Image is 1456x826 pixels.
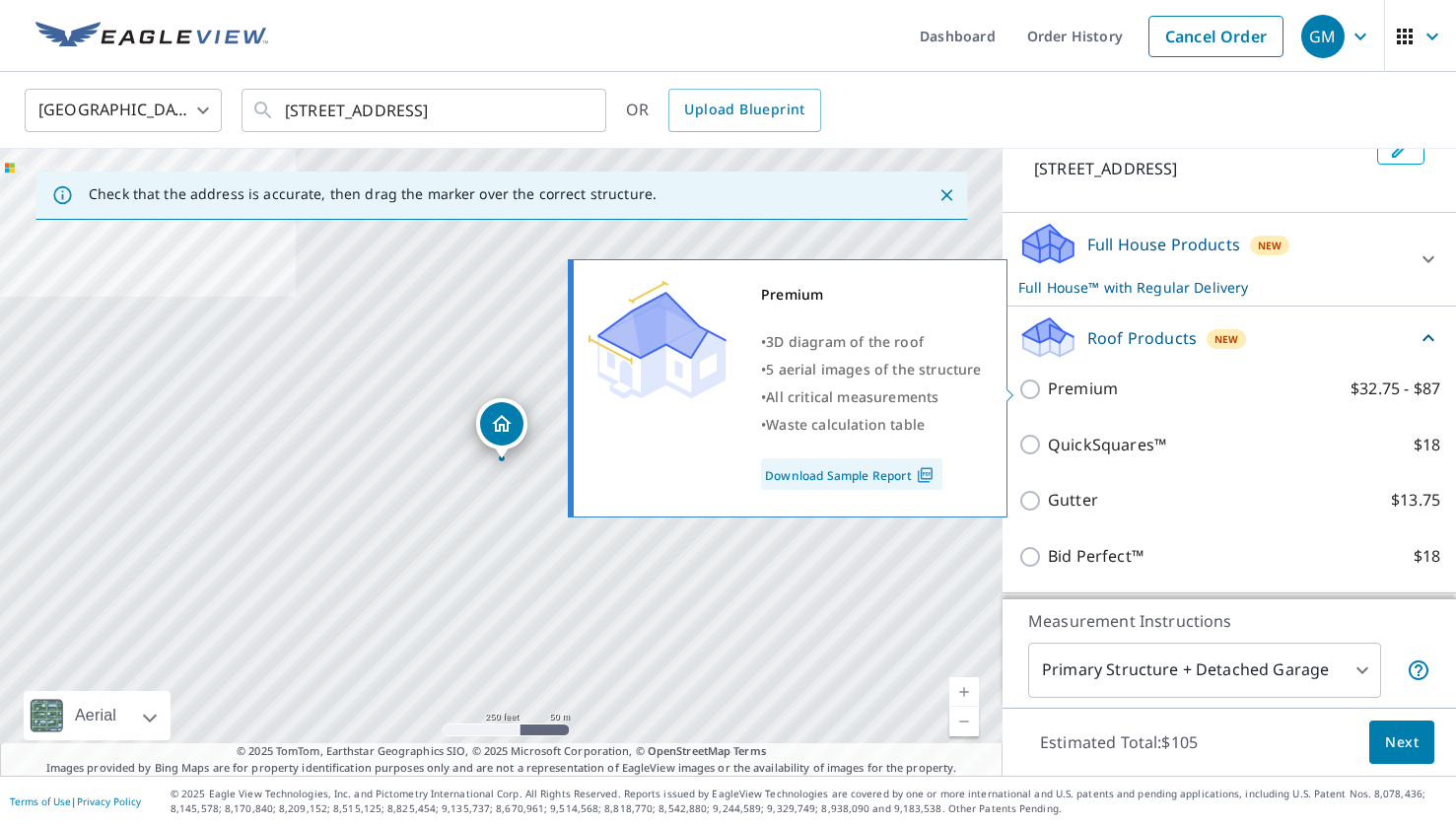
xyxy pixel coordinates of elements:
div: Full House ProductsNewFull House™ with Regular Delivery [1018,221,1440,298]
div: Roof ProductsNew [1018,314,1440,361]
img: EV Logo [35,22,268,51]
div: Aerial [69,691,122,740]
button: Next [1369,721,1434,765]
p: Gutter [1048,488,1098,513]
div: • [761,328,982,356]
a: Upload Blueprint [668,89,820,132]
button: Close [934,182,959,208]
span: All critical measurements [766,387,938,406]
p: Check that the address is accurate, then drag the marker over the correct structure. [89,185,657,203]
a: Current Level 17, Zoom In [949,677,979,707]
button: Edit building 1 [1377,133,1424,165]
p: Premium [1048,377,1118,401]
img: Premium [589,281,727,399]
p: © 2025 Eagle View Technologies, Inc. and Pictometry International Corp. All Rights Reserved. Repo... [171,787,1446,816]
div: • [761,356,982,383]
div: Premium [761,281,982,309]
p: $32.75 - $87 [1351,377,1440,401]
p: Estimated Total: $105 [1024,721,1213,764]
p: $13.75 [1391,488,1440,513]
p: Bid Perfect™ [1048,544,1144,569]
a: Cancel Order [1148,16,1283,57]
a: OpenStreetMap [648,743,730,758]
span: Next [1385,730,1419,755]
div: Dropped pin, building 1, Residential property, 3947 Tuxedo Rd NW Atlanta, GA 30342 [476,398,527,459]
div: OR [626,89,821,132]
a: Terms of Use [10,794,71,808]
span: Upload Blueprint [684,98,804,122]
span: Your report will include the primary structure and a detached garage if one exists. [1407,658,1430,682]
span: © 2025 TomTom, Earthstar Geographics SIO, © 2025 Microsoft Corporation, © [237,743,766,760]
span: New [1258,238,1283,253]
div: Primary Structure + Detached Garage [1028,643,1381,698]
p: Full House™ with Regular Delivery [1018,277,1405,298]
input: Search by address or latitude-longitude [285,83,566,138]
div: • [761,411,982,439]
span: New [1214,331,1239,347]
a: Current Level 17, Zoom Out [949,707,979,736]
div: GM [1301,15,1345,58]
p: Roof Products [1087,326,1197,350]
p: Measurement Instructions [1028,609,1430,633]
span: 3D diagram of the roof [766,332,924,351]
img: Pdf Icon [912,466,938,484]
p: QuickSquares™ [1048,433,1166,457]
a: Download Sample Report [761,458,942,490]
p: | [10,795,141,807]
div: [GEOGRAPHIC_DATA] [25,83,222,138]
div: Aerial [24,691,171,740]
p: Full House Products [1087,233,1240,256]
a: Privacy Policy [77,794,141,808]
span: 5 aerial images of the structure [766,360,981,379]
p: $18 [1414,433,1440,457]
a: Terms [733,743,766,758]
p: [STREET_ADDRESS] [1034,157,1369,180]
p: $18 [1414,544,1440,569]
div: • [761,383,982,411]
span: Waste calculation table [766,415,925,434]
